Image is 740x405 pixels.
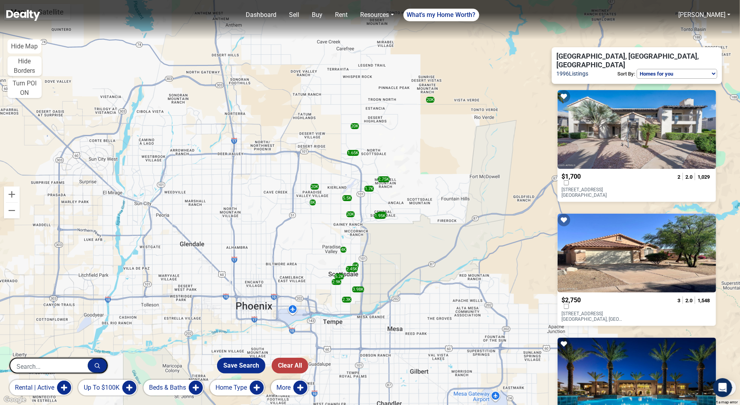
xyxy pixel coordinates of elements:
[78,380,137,396] button: Up to $100K
[352,287,364,292] div: 3.98K
[364,186,374,192] div: 1.7K
[561,180,571,185] label: Compare
[332,279,341,285] div: 2.9K
[426,97,434,103] div: 20K
[556,52,708,69] span: [GEOGRAPHIC_DATA], [GEOGRAPHIC_DATA], [GEOGRAPHIC_DATA]
[403,9,479,21] a: What's my Home Worth?
[7,39,41,54] button: Hide Map
[6,10,40,21] img: Dealty - Buy, Sell & Rent Homes
[332,7,351,23] a: Rent
[10,359,88,374] input: Search...
[561,304,571,309] label: Compare
[698,298,710,303] span: 1,548
[676,7,734,23] a: [PERSON_NAME]
[685,174,692,180] span: 2.0
[353,263,359,268] div: 6K
[685,298,692,303] span: 2.0
[347,150,359,156] div: 1.65K
[4,203,20,218] button: Zoom out
[561,173,581,180] span: $1,700
[310,200,316,205] div: 8K
[272,358,308,374] button: Clear All
[378,176,390,182] div: 2.75K
[374,213,386,219] div: 1.95K
[677,298,680,303] span: 3
[698,174,710,180] span: 1,029
[4,187,20,202] button: Zoom in
[341,247,346,253] div: 4K
[561,187,625,198] p: [STREET_ADDRESS] [GEOGRAPHIC_DATA]
[556,69,588,79] span: 1996 Listings
[616,69,637,79] p: Sort By:
[271,380,308,396] button: More
[7,78,42,98] button: Turn POI ON
[561,296,581,304] span: $2,750
[309,7,326,23] a: Buy
[679,11,726,18] a: [PERSON_NAME]
[351,123,359,129] div: 20K
[9,380,72,396] button: rental | active
[210,380,265,396] button: Home Type
[342,195,352,201] div: 5.5K
[335,274,344,279] div: 5.2K
[144,380,204,396] button: Beds & Baths
[286,7,302,23] a: Sell
[561,311,625,322] p: [STREET_ADDRESS] [GEOGRAPHIC_DATA], [GEOGRAPHIC_DATA] 85255
[346,211,355,217] div: 20K
[217,358,265,374] button: Save Search
[7,56,42,76] button: Hide Borders
[357,7,397,23] a: Resources
[311,184,319,190] div: 20K
[4,381,28,405] iframe: BigID CMP Widget
[713,378,732,397] div: Open Intercom Messenger
[243,7,280,23] a: Dashboard
[677,174,680,180] span: 2
[377,212,387,218] div: 4.2K
[342,297,352,303] div: 2.3K
[346,266,358,272] div: 2.45K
